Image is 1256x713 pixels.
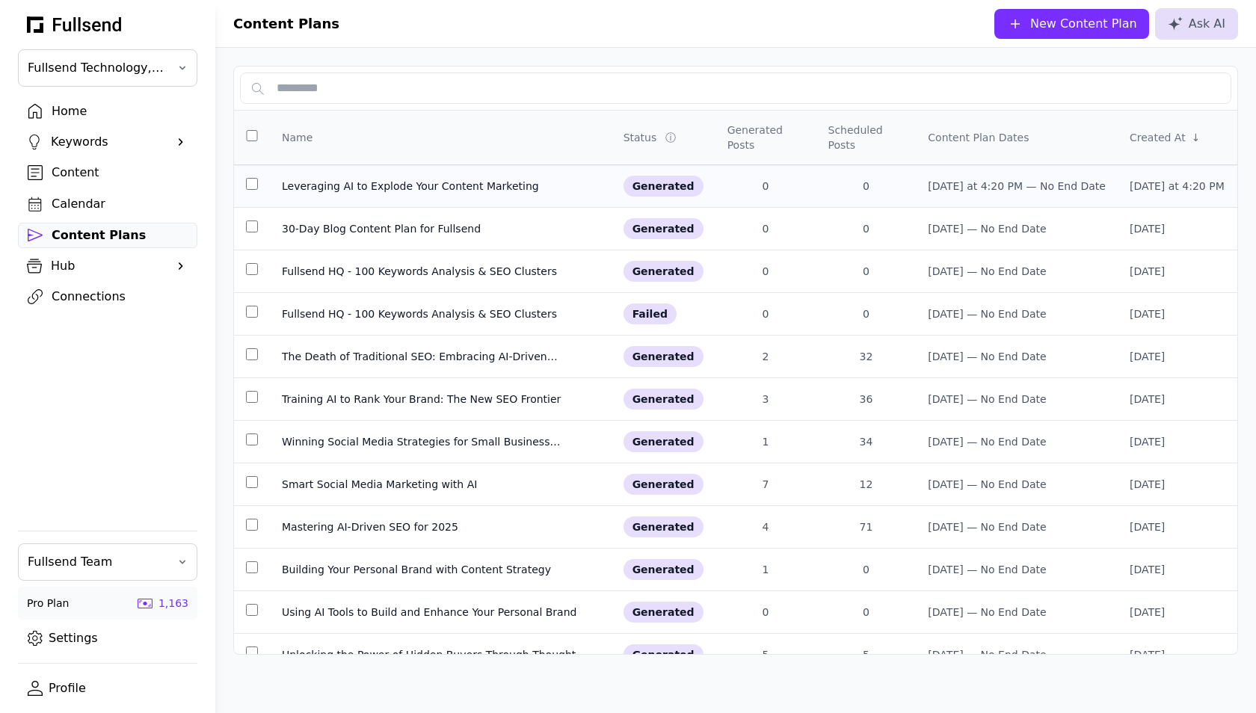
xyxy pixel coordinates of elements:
button: Ask AI [1155,8,1238,40]
div: Name [282,130,313,145]
div: 32 [828,349,905,364]
a: Settings [18,626,197,651]
div: [DATE] — No End Date [928,264,1106,279]
div: [DATE] — No End Date [928,306,1106,321]
div: Building Your Personal Brand with Content Strategy [282,562,600,577]
div: Calendar [52,195,188,213]
div: 7 [727,477,804,492]
div: [DATE] — No End Date [928,519,1106,534]
div: [DATE] [1130,434,1225,449]
div: The Death of Traditional SEO: Embracing AI-Driven Marketing [282,349,600,364]
div: generated [624,474,704,495]
div: 2 [727,349,804,364]
div: 1 [727,562,804,577]
div: generated [624,431,704,452]
div: 0 [727,605,804,620]
div: 0 [727,264,804,279]
div: [DATE] at 4:20 PM [1130,179,1225,194]
div: [DATE] [1130,562,1225,577]
div: 0 [727,306,804,321]
button: Fullsend Technology, Inc. [18,49,197,87]
div: Fullsend HQ - 100 Keywords Analysis & SEO Clusters [282,306,600,321]
div: generated [624,346,704,367]
div: 71 [828,519,905,534]
div: [DATE] [1130,221,1225,236]
div: Generated Posts [727,123,804,152]
div: [DATE] — No End Date [928,477,1106,492]
div: 30-Day Blog Content Plan for Fullsend [282,221,600,236]
div: [DATE] — No End Date [928,349,1106,364]
div: Smart Social Media Marketing with AI [282,477,600,492]
span: Fullsend Technology, Inc. [28,59,167,77]
div: Content Plans [52,226,188,244]
div: generated [624,644,704,665]
div: [DATE] [1130,647,1225,662]
h1: Content Plans [233,13,339,34]
div: generated [624,389,704,410]
div: 0 [828,605,905,620]
div: Leveraging AI to Explode Your Content Marketing [282,179,600,194]
div: Scheduled Posts [828,123,905,152]
div: 0 [828,306,905,321]
div: 0 [828,562,905,577]
span: Fullsend Team [28,553,167,571]
div: [DATE] [1130,605,1225,620]
div: Keywords [51,133,164,151]
div: Unlocking the Power of Hidden Buyers Through Thought Leadership [282,647,600,662]
div: Mastering AI-Driven SEO for 2025 [282,519,600,534]
div: [DATE] — No End Date [928,605,1106,620]
div: 4 [727,519,804,534]
div: [DATE] [1130,306,1225,321]
div: 5 [727,647,804,662]
div: 1 [727,434,804,449]
div: Home [52,102,188,120]
div: 34 [828,434,905,449]
div: Training AI to Rank Your Brand: The New SEO Frontier [282,392,600,407]
div: 0 [727,221,804,236]
div: Content [52,164,188,182]
div: Status [624,130,657,145]
div: 12 [828,477,905,492]
div: ⓘ [665,130,679,145]
a: Content [18,160,197,185]
div: [DATE] — No End Date [928,434,1106,449]
div: Connections [52,288,188,306]
div: [DATE] [1130,392,1225,407]
div: Created At [1130,130,1186,145]
div: New Content Plan [1030,15,1137,33]
div: [DATE] [1130,264,1225,279]
div: generated [624,602,704,623]
a: Profile [18,676,197,701]
div: generated [624,516,704,537]
a: Connections [18,284,197,309]
div: [DATE] [1130,519,1225,534]
div: generated [624,176,704,197]
div: 0 [828,179,905,194]
div: Fullsend HQ - 100 Keywords Analysis & SEO Clusters [282,264,600,279]
div: Content Plan Dates [928,130,1029,145]
div: 0 [828,264,905,279]
div: [DATE] — No End Date [928,647,1106,662]
div: [DATE] — No End Date [928,221,1106,236]
div: Ask AI [1168,15,1225,33]
div: [DATE] [1130,477,1225,492]
div: 0 [828,221,905,236]
div: Hub [51,257,164,275]
div: [DATE] — No End Date [928,392,1106,407]
div: 0 [727,179,804,194]
div: failed [624,303,677,324]
a: Home [18,99,197,124]
div: [DATE] — No End Date [928,562,1106,577]
div: generated [624,261,704,282]
div: 36 [828,392,905,407]
div: [DATE] at 4:20 PM — No End Date [928,179,1106,194]
div: Winning Social Media Strategies for Small Business Beginners [282,434,600,449]
div: Pro Plan [27,596,69,611]
div: 5 [828,647,905,662]
a: Content Plans [18,223,197,248]
div: Using AI Tools to Build and Enhance Your Personal Brand [282,605,600,620]
div: [DATE] [1130,349,1225,364]
button: New Content Plan [994,9,1149,39]
div: generated [624,218,704,239]
div: generated [624,559,704,580]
